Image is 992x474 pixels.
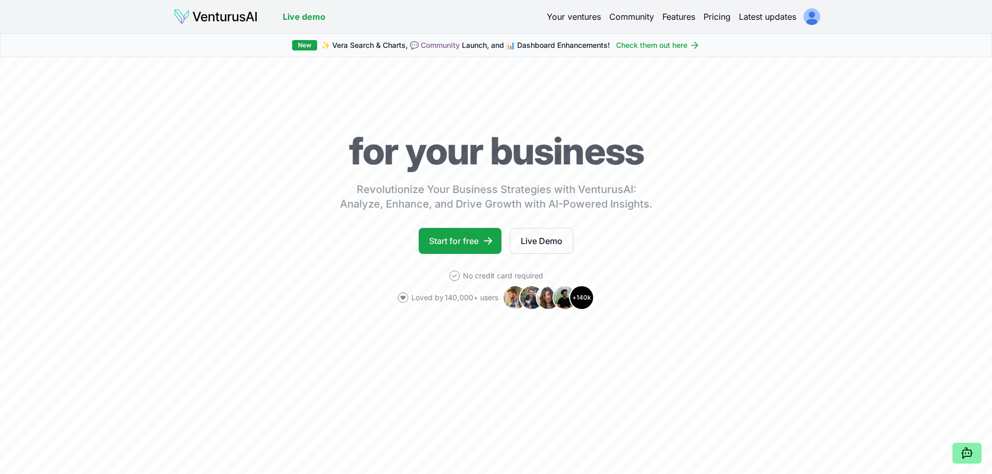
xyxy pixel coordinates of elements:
[536,285,561,310] img: Avatar 3
[419,228,501,254] a: Start for free
[292,40,317,50] div: New
[173,8,258,25] img: logo
[283,10,325,23] a: Live demo
[503,285,528,310] img: Avatar 1
[662,10,695,23] a: Features
[552,285,577,310] img: Avatar 4
[547,10,601,23] a: Your ventures
[609,10,654,23] a: Community
[739,10,796,23] a: Latest updates
[704,10,731,23] a: Pricing
[519,285,544,310] img: Avatar 2
[616,40,700,50] a: Check them out here
[803,8,820,25] img: ALV-UjWKJRZb2-pN8O4IuG__jsFjJMNfsVlXBpmLq6Xh-hoI6h_uFbS74qqhXYwuAcTpPoExhgILQggVsluQmc4-H7EJ_m7w3...
[421,41,460,49] a: Community
[510,228,573,254] a: Live Demo
[321,40,610,50] span: ✨ Vera Search & Charts, 💬 Launch, and 📊 Dashboard Enhancements!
